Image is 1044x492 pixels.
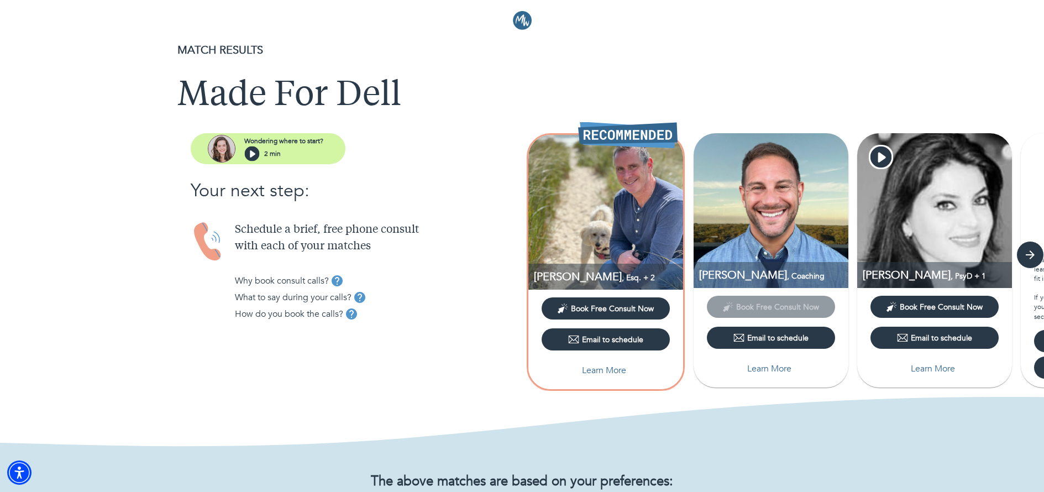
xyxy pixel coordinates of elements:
[235,222,522,255] p: Schedule a brief, free phone consult with each of your matches
[7,460,32,485] div: Accessibility Menu
[352,289,368,306] button: tooltip
[191,222,226,262] img: Handset
[534,269,683,284] p: Esq., Coaching, Certified Professional Coach
[177,42,867,59] p: MATCH RESULTS
[911,362,955,375] p: Learn More
[343,306,360,322] button: tooltip
[568,334,643,345] div: Email to schedule
[622,273,655,283] span: , Esq. + 2
[857,133,1012,288] img: Farnaz Sky profile
[707,301,835,312] span: This provider has not yet shared their calendar link. Please email the provider to schedule
[264,149,281,159] p: 2 min
[582,364,626,377] p: Learn More
[208,135,235,163] img: assistant
[329,273,345,289] button: tooltip
[863,268,1012,282] p: PsyD, Coaching
[177,76,867,116] h1: Made For Dell
[542,359,670,381] button: Learn More
[870,358,999,380] button: Learn More
[244,136,323,146] p: Wondering where to start?
[733,332,809,343] div: Email to schedule
[707,327,835,349] button: Email to schedule
[191,177,522,204] p: Your next step:
[951,271,986,281] span: , PsyD + 1
[747,362,791,375] p: Learn More
[235,291,352,304] p: What to say during your calls?
[699,268,848,282] p: Coaching
[235,307,343,321] p: How do you book the calls?
[542,297,670,320] button: Book Free Consult Now
[177,474,867,490] h2: The above matches are based on your preferences:
[513,11,532,30] img: Logo
[571,303,654,314] span: Book Free Consult Now
[694,133,848,288] img: Matt Dellon profile
[707,358,835,380] button: Learn More
[542,328,670,350] button: Email to schedule
[528,135,683,290] img: Bruce Katz profile
[870,296,999,318] button: Book Free Consult Now
[235,274,329,287] p: Why book consult calls?
[870,327,999,349] button: Email to schedule
[900,302,983,312] span: Book Free Consult Now
[191,133,345,164] button: assistantWondering where to start?2 min
[578,122,678,148] img: Recommended Therapist
[787,271,825,281] span: , Coaching
[897,332,972,343] div: Email to schedule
